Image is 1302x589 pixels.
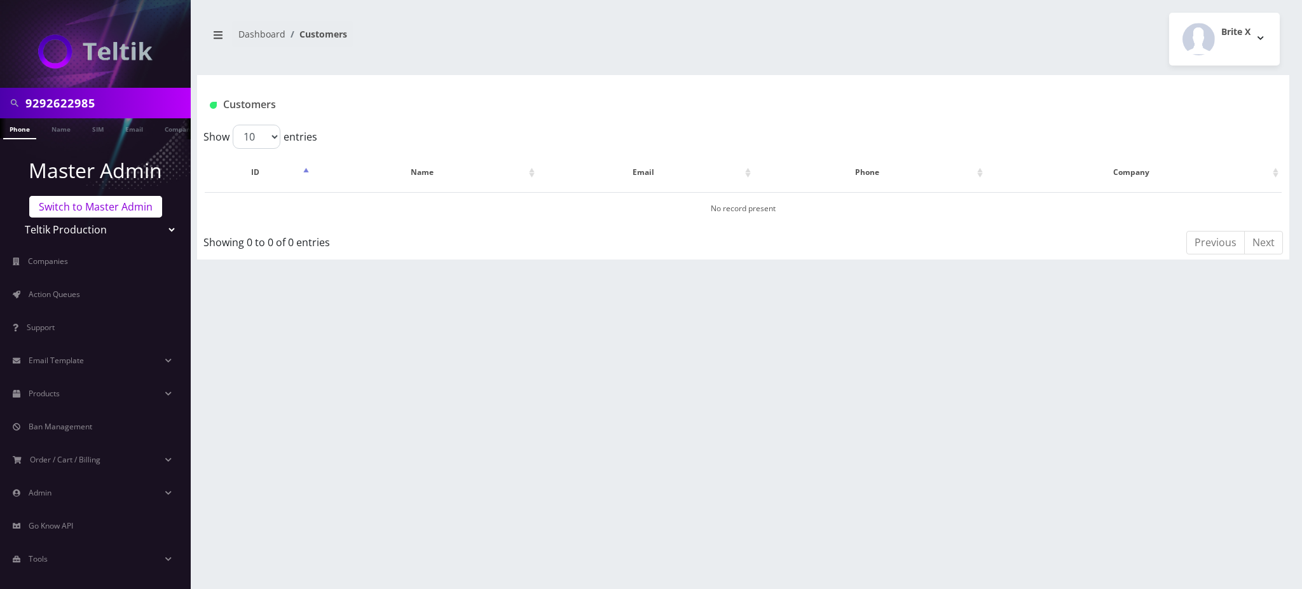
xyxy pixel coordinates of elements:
[25,91,188,115] input: Search in Company
[203,230,644,250] div: Showing 0 to 0 of 0 entries
[1186,231,1245,254] a: Previous
[29,355,84,366] span: Email Template
[987,154,1282,191] th: Company: activate to sort column ascending
[29,289,80,300] span: Action Queues
[158,118,201,138] a: Company
[313,154,538,191] th: Name: activate to sort column ascending
[207,21,734,57] nav: breadcrumb
[45,118,77,138] a: Name
[1244,231,1283,254] a: Next
[205,154,312,191] th: ID: activate to sort column descending
[29,520,73,531] span: Go Know API
[203,125,317,149] label: Show entries
[29,421,92,432] span: Ban Management
[755,154,986,191] th: Phone: activate to sort column ascending
[29,487,51,498] span: Admin
[238,28,285,40] a: Dashboard
[1169,13,1280,66] button: Brite X
[30,454,100,465] span: Order / Cart / Billing
[29,553,48,564] span: Tools
[119,118,149,138] a: Email
[86,118,110,138] a: SIM
[233,125,280,149] select: Showentries
[38,34,153,69] img: Teltik Production
[27,322,55,333] span: Support
[539,154,754,191] th: Email: activate to sort column ascending
[1221,27,1251,38] h2: Brite X
[3,118,36,139] a: Phone
[29,388,60,399] span: Products
[205,192,1282,225] td: No record present
[28,256,68,267] span: Companies
[29,196,162,218] a: Switch to Master Admin
[285,27,347,41] li: Customers
[210,99,1095,111] h1: Customers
